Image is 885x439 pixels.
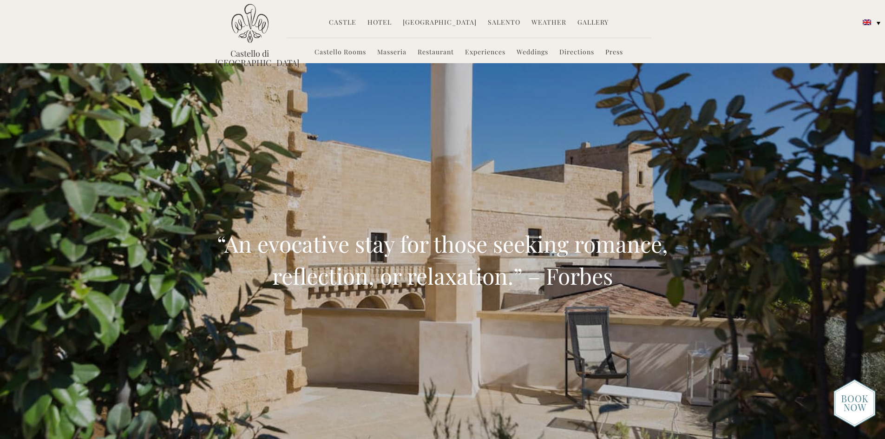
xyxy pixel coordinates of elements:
[418,47,454,58] a: Restaurant
[863,20,871,25] img: English
[488,18,520,28] a: Salento
[403,18,477,28] a: [GEOGRAPHIC_DATA]
[367,18,392,28] a: Hotel
[833,379,876,427] img: new-booknow.png
[215,49,285,67] a: Castello di [GEOGRAPHIC_DATA]
[605,47,623,58] a: Press
[577,18,609,28] a: Gallery
[329,18,356,28] a: Castle
[465,47,505,58] a: Experiences
[315,47,366,58] a: Castello Rooms
[217,229,668,291] span: “An evocative stay for those seeking romance, reflection, or relaxation.” – Forbes
[377,47,406,58] a: Masseria
[531,18,566,28] a: Weather
[231,4,269,43] img: Castello di Ugento
[517,47,548,58] a: Weddings
[559,47,594,58] a: Directions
